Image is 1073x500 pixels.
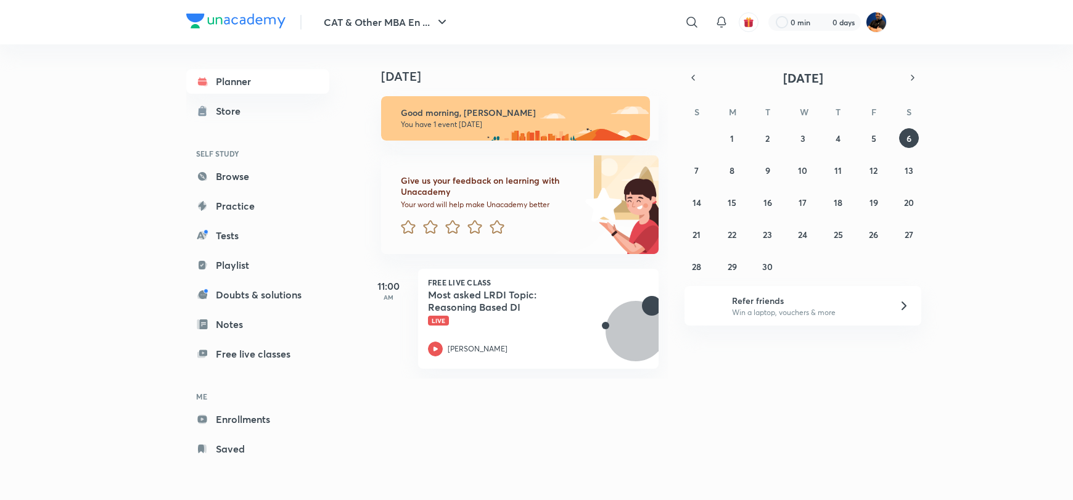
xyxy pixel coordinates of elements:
button: September 8, 2025 [722,160,742,180]
abbr: September 16, 2025 [763,197,772,208]
h4: [DATE] [381,69,671,84]
abbr: September 25, 2025 [834,229,843,240]
span: Live [428,316,449,326]
img: referral [694,293,719,318]
button: September 22, 2025 [722,224,742,244]
a: Practice [186,194,329,218]
button: September 17, 2025 [793,192,813,212]
abbr: September 9, 2025 [765,165,770,176]
p: FREE LIVE CLASS [428,279,649,286]
button: avatar [739,12,758,32]
abbr: September 26, 2025 [869,229,878,240]
img: Company Logo [186,14,286,28]
abbr: September 23, 2025 [763,229,772,240]
iframe: Help widget launcher [963,452,1059,486]
p: Win a laptop, vouchers & more [732,307,884,318]
img: avatar [743,17,754,28]
button: September 2, 2025 [758,128,778,148]
h6: Give us your feedback on learning with Unacademy [401,175,581,197]
abbr: September 18, 2025 [834,197,842,208]
button: September 4, 2025 [828,128,848,148]
button: September 15, 2025 [722,192,742,212]
abbr: Sunday [694,106,699,118]
button: September 25, 2025 [828,224,848,244]
abbr: Monday [729,106,736,118]
abbr: September 13, 2025 [905,165,913,176]
button: September 29, 2025 [722,256,742,276]
abbr: September 10, 2025 [798,165,807,176]
abbr: September 19, 2025 [869,197,878,208]
abbr: Tuesday [765,106,770,118]
abbr: September 11, 2025 [834,165,842,176]
abbr: September 24, 2025 [798,229,807,240]
button: CAT & Other MBA En ... [316,10,457,35]
button: September 3, 2025 [793,128,813,148]
abbr: September 29, 2025 [728,261,737,273]
button: September 19, 2025 [864,192,884,212]
abbr: September 22, 2025 [728,229,736,240]
abbr: Wednesday [800,106,808,118]
img: morning [381,96,650,141]
img: feedback_image [543,155,659,254]
abbr: September 15, 2025 [728,197,736,208]
a: Saved [186,436,329,461]
h6: ME [186,386,329,407]
abbr: September 3, 2025 [800,133,805,144]
h5: Most asked LRDI Topic: Reasoning Based DI [428,289,582,313]
abbr: September 17, 2025 [799,197,807,208]
a: Notes [186,312,329,337]
button: September 28, 2025 [687,256,707,276]
span: [DATE] [783,70,823,86]
button: September 30, 2025 [758,256,778,276]
h6: SELF STUDY [186,143,329,164]
abbr: September 27, 2025 [905,229,913,240]
abbr: September 5, 2025 [871,133,876,144]
h5: 11:00 [364,279,413,293]
button: September 16, 2025 [758,192,778,212]
button: September 27, 2025 [899,224,919,244]
h6: Good morning, [PERSON_NAME] [401,107,639,118]
p: You have 1 event [DATE] [401,120,639,129]
div: Store [216,104,248,118]
button: September 26, 2025 [864,224,884,244]
abbr: September 8, 2025 [730,165,734,176]
a: Store [186,99,329,123]
abbr: September 12, 2025 [869,165,878,176]
abbr: September 6, 2025 [906,133,911,144]
a: Planner [186,69,329,94]
a: Browse [186,164,329,189]
button: September 23, 2025 [758,224,778,244]
a: Playlist [186,253,329,277]
abbr: September 2, 2025 [765,133,770,144]
a: Tests [186,223,329,248]
button: September 7, 2025 [687,160,707,180]
abbr: September 21, 2025 [693,229,701,240]
a: Doubts & solutions [186,282,329,307]
abbr: September 20, 2025 [904,197,914,208]
button: September 1, 2025 [722,128,742,148]
button: September 12, 2025 [864,160,884,180]
button: September 11, 2025 [828,160,848,180]
button: September 10, 2025 [793,160,813,180]
button: September 14, 2025 [687,192,707,212]
button: September 24, 2025 [793,224,813,244]
abbr: Thursday [836,106,841,118]
img: streak [818,16,830,28]
abbr: September 1, 2025 [730,133,734,144]
abbr: Friday [871,106,876,118]
a: Enrollments [186,407,329,432]
button: September 13, 2025 [899,160,919,180]
a: Free live classes [186,342,329,366]
button: September 5, 2025 [864,128,884,148]
abbr: September 7, 2025 [694,165,699,176]
img: Avatar [606,308,665,367]
button: September 18, 2025 [828,192,848,212]
a: Company Logo [186,14,286,31]
h6: Refer friends [732,294,884,307]
p: AM [364,293,413,301]
abbr: September 28, 2025 [692,261,701,273]
abbr: September 30, 2025 [762,261,773,273]
button: September 20, 2025 [899,192,919,212]
button: September 21, 2025 [687,224,707,244]
p: Your word will help make Unacademy better [401,200,581,210]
